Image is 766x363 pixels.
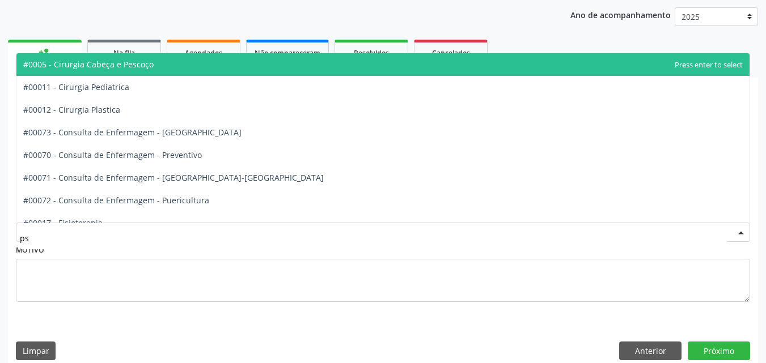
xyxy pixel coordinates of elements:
[23,150,202,160] span: #00070 - Consulta de Enfermagem - Preventivo
[432,48,470,58] span: Cancelados
[39,46,51,59] div: person_add
[570,7,671,22] p: Ano de acompanhamento
[688,341,750,361] button: Próximo
[20,227,727,249] input: Buscar por procedimento
[619,341,682,361] button: Anterior
[113,48,135,58] span: Na fila
[23,195,209,206] span: #00072 - Consulta de Enfermagem - Puericultura
[23,172,324,183] span: #00071 - Consulta de Enfermagem - [GEOGRAPHIC_DATA]-[GEOGRAPHIC_DATA]
[16,242,44,259] label: Motivo
[23,127,242,138] span: #00073 - Consulta de Enfermagem - [GEOGRAPHIC_DATA]
[185,48,222,58] span: Agendados
[23,104,120,115] span: #00012 - Cirurgia Plastica
[23,59,154,70] span: #0005 - Cirurgia Cabeça e Pescoço
[16,341,56,361] button: Limpar
[23,82,129,92] span: #00011 - Cirurgia Pediatrica
[255,48,320,58] span: Não compareceram
[354,48,389,58] span: Resolvidos
[23,217,103,228] span: #00017 - Fisioterapia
